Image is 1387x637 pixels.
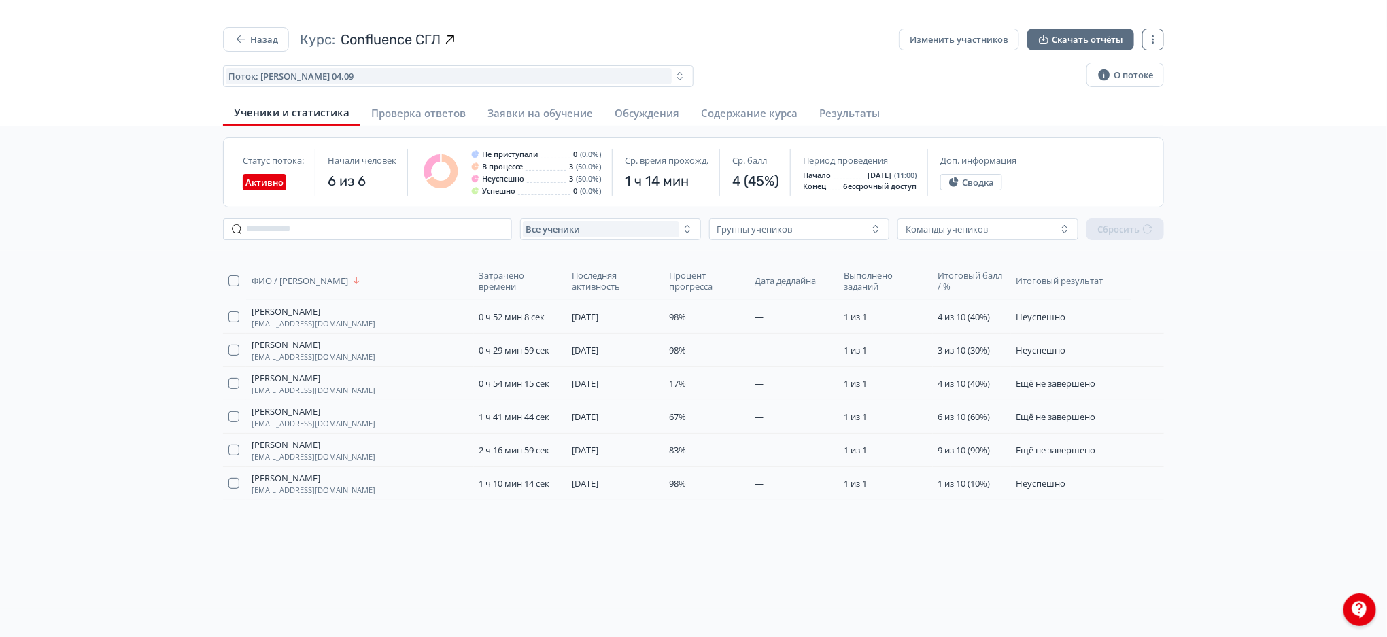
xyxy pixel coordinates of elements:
button: Назад [223,27,289,52]
span: Заявки на обучение [487,106,593,120]
button: Дата дедлайна [755,273,819,289]
span: Начало [803,171,831,179]
span: [DATE] [572,311,598,323]
span: Конец [803,182,826,190]
button: ФИО / [PERSON_NAME] [252,273,364,289]
span: Неуспешно [1016,311,1066,323]
span: [DATE] [572,377,598,390]
span: [DATE] [868,171,891,179]
span: — [755,377,764,390]
span: Доп. информация [940,155,1016,166]
span: Ср. время прохожд. [625,155,708,166]
span: Все ученики [526,224,580,235]
span: Затрачено времени [479,270,559,292]
div: Команды учеников [906,224,988,235]
button: Скачать отчёты [1027,29,1134,50]
span: 4 из 10 (40%) [938,311,991,323]
span: [EMAIL_ADDRESS][DOMAIN_NAME] [252,419,375,428]
span: 98% [670,311,687,323]
span: 1 из 1 [844,311,867,323]
span: 0 ч 54 мин 15 сек [479,377,550,390]
span: ФИО / [PERSON_NAME] [252,275,348,286]
button: [PERSON_NAME][EMAIL_ADDRESS][DOMAIN_NAME] [252,306,375,328]
span: Дата дедлайна [755,275,816,286]
span: 67% [670,411,687,423]
span: Процент прогресса [670,270,741,292]
span: Ещё не завершено [1016,444,1096,456]
span: [PERSON_NAME] [252,472,320,483]
span: Обсуждения [615,106,679,120]
span: 17% [670,377,687,390]
span: — [755,477,764,489]
span: 0 [573,150,577,158]
span: [DATE] [572,411,598,423]
button: [PERSON_NAME][EMAIL_ADDRESS][DOMAIN_NAME] [252,406,375,428]
span: Ученики и статистика [234,105,349,119]
span: Сводка [962,177,994,188]
button: Команды учеников [897,218,1078,240]
span: Выполнено заданий [844,270,924,292]
span: 3 [569,175,573,183]
span: — [755,411,764,423]
span: [DATE] [572,344,598,356]
span: 1 из 1 [844,477,867,489]
span: [EMAIL_ADDRESS][DOMAIN_NAME] [252,453,375,461]
span: Статус потока: [243,155,304,166]
span: 98% [670,344,687,356]
span: (50.0%) [576,162,601,171]
span: 1 из 1 [844,444,867,456]
button: О потоке [1086,63,1164,87]
button: Изменить участников [899,29,1019,50]
button: Итоговый балл / % [938,267,1006,294]
button: [PERSON_NAME][EMAIL_ADDRESS][DOMAIN_NAME] [252,373,375,394]
span: Ещё не завершено [1016,411,1096,423]
button: Сбросить [1086,218,1164,240]
span: [PERSON_NAME] [252,406,320,417]
span: Не приступали [482,150,538,158]
span: Успешно [482,187,515,195]
span: Содержание курса [701,106,798,120]
span: [PERSON_NAME] [252,439,320,450]
span: Результаты [819,106,880,120]
span: 0 ч 29 мин 59 сек [479,344,550,356]
span: 4 из 10 (40%) [938,377,991,390]
span: [EMAIL_ADDRESS][DOMAIN_NAME] [252,320,375,328]
button: Затрачено времени [479,267,562,294]
span: [DATE] [572,477,598,489]
span: Итоговый балл / % [938,270,1003,292]
span: 9 из 10 (90%) [938,444,991,456]
span: Период проведения [803,155,888,166]
button: Выполнено заданий [844,267,927,294]
span: В процессе [482,162,523,171]
span: [EMAIL_ADDRESS][DOMAIN_NAME] [252,486,375,494]
span: Неуспешно [482,175,524,183]
span: 3 [569,162,573,171]
button: Последняя активность [572,267,658,294]
span: 4 (45%) [732,171,779,190]
span: (50.0%) [576,175,601,183]
span: Курс: [300,30,335,49]
span: [EMAIL_ADDRESS][DOMAIN_NAME] [252,353,375,361]
span: (0.0%) [580,150,601,158]
span: 0 [573,187,577,195]
span: Активно [245,177,284,188]
span: Ещё не завершено [1016,377,1096,390]
div: Группы учеников [717,224,793,235]
span: 1 из 1 [844,344,867,356]
span: Ср. балл [732,155,767,166]
span: — [755,311,764,323]
span: [DATE] [572,444,598,456]
span: 1 ч 41 мин 44 сек [479,411,550,423]
span: 0 ч 52 мин 8 сек [479,311,545,323]
span: Итоговый результат [1016,275,1115,286]
button: Группы учеников [709,218,890,240]
span: (11:00) [894,171,917,179]
span: бессрочный доступ [843,182,917,190]
span: 1 из 10 (10%) [938,477,991,489]
span: Начали человек [328,155,396,166]
button: Процент прогресса [670,267,744,294]
span: Проверка ответов [371,106,466,120]
span: Confluence СГЛ [341,30,441,49]
span: Поток: Смирнова 04.09 [228,71,354,82]
span: (0.0%) [580,187,601,195]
